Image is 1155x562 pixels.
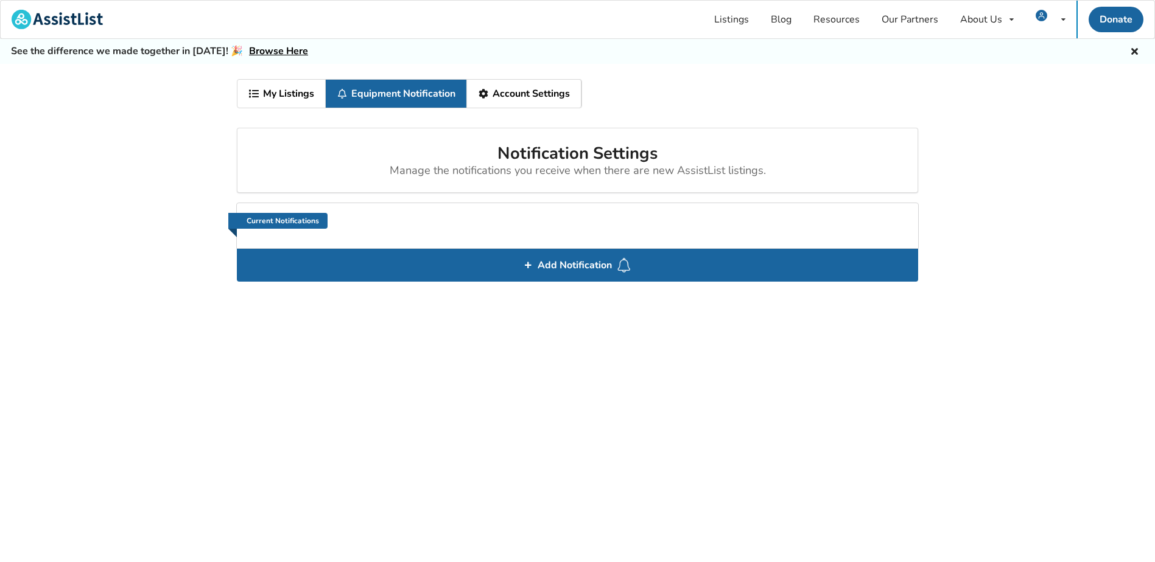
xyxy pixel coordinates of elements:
[533,255,617,275] span: Add Notification
[960,15,1002,24] div: About Us
[12,10,103,29] img: assistlist-logo
[11,45,308,58] h5: See the difference we made together in [DATE]! 🎉
[249,44,308,58] a: Browse Here
[247,143,908,178] h2: Notification Settings
[326,80,467,108] a: Equipment Notification
[467,80,581,108] a: Account Settings
[871,1,949,38] a: Our Partners
[247,164,908,178] div: Manage the notifications you receive when there are new AssistList listings.
[1036,10,1047,21] img: user icon
[237,249,918,282] div: Add Notification
[703,1,760,38] a: Listings
[1089,7,1143,32] a: Donate
[237,80,326,108] a: My Listings
[228,213,328,229] a: Current Notifications
[760,1,802,38] a: Blog
[802,1,871,38] a: Resources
